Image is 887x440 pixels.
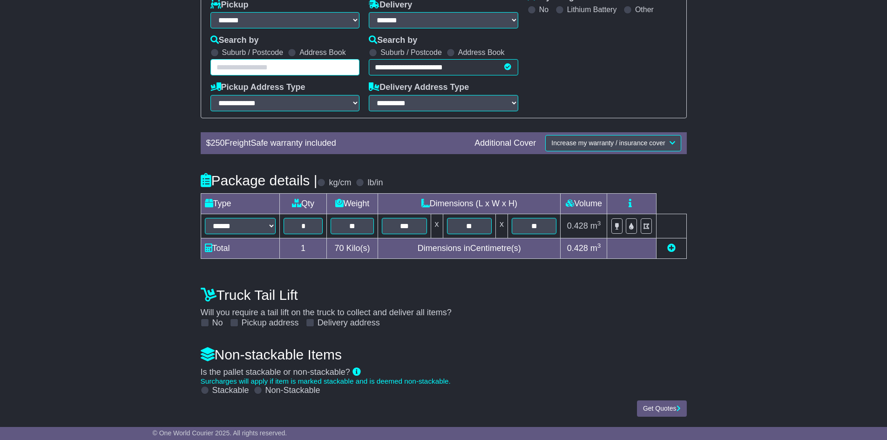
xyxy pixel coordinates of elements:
span: © One World Courier 2025. All rights reserved. [153,429,287,437]
label: Non-Stackable [265,386,320,396]
td: Type [201,193,280,214]
div: Additional Cover [470,138,541,149]
label: Other [635,5,654,14]
label: No [212,318,223,328]
div: Will you require a tail lift on the truck to collect and deliver all items? [196,283,691,328]
td: Dimensions (L x W x H) [378,193,561,214]
label: Address Book [299,48,346,57]
span: Increase my warranty / insurance cover [551,139,665,147]
td: Total [201,238,280,258]
sup: 3 [597,242,601,249]
h4: Truck Tail Lift [201,287,687,303]
sup: 3 [597,220,601,227]
span: 70 [334,244,344,253]
span: m [590,244,601,253]
label: No [539,5,548,14]
td: Volume [561,193,607,214]
label: Address Book [458,48,505,57]
button: Get Quotes [637,400,687,417]
label: Delivery Address Type [369,82,469,93]
label: Pickup Address Type [210,82,305,93]
h4: Package details | [201,173,318,188]
label: kg/cm [329,178,351,188]
label: Suburb / Postcode [380,48,442,57]
span: 0.428 [567,244,588,253]
td: Dimensions in Centimetre(s) [378,238,561,258]
label: Pickup address [242,318,299,328]
td: x [431,214,443,238]
span: Is the pallet stackable or non-stackable? [201,367,350,377]
td: 1 [280,238,327,258]
td: Weight [326,193,378,214]
td: Qty [280,193,327,214]
h4: Non-stackable Items [201,347,687,362]
label: Delivery address [318,318,380,328]
button: Increase my warranty / insurance cover [545,135,681,151]
td: x [495,214,508,238]
span: 0.428 [567,221,588,230]
label: Suburb / Postcode [222,48,284,57]
a: Add new item [667,244,676,253]
label: Stackable [212,386,249,396]
label: lb/in [367,178,383,188]
div: Surcharges will apply if item is marked stackable and is deemed non-stackable. [201,377,687,386]
label: Lithium Battery [567,5,617,14]
label: Search by [210,35,259,46]
span: 250 [211,138,225,148]
label: Search by [369,35,417,46]
div: $ FreightSafe warranty included [202,138,470,149]
span: m [590,221,601,230]
td: Kilo(s) [326,238,378,258]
